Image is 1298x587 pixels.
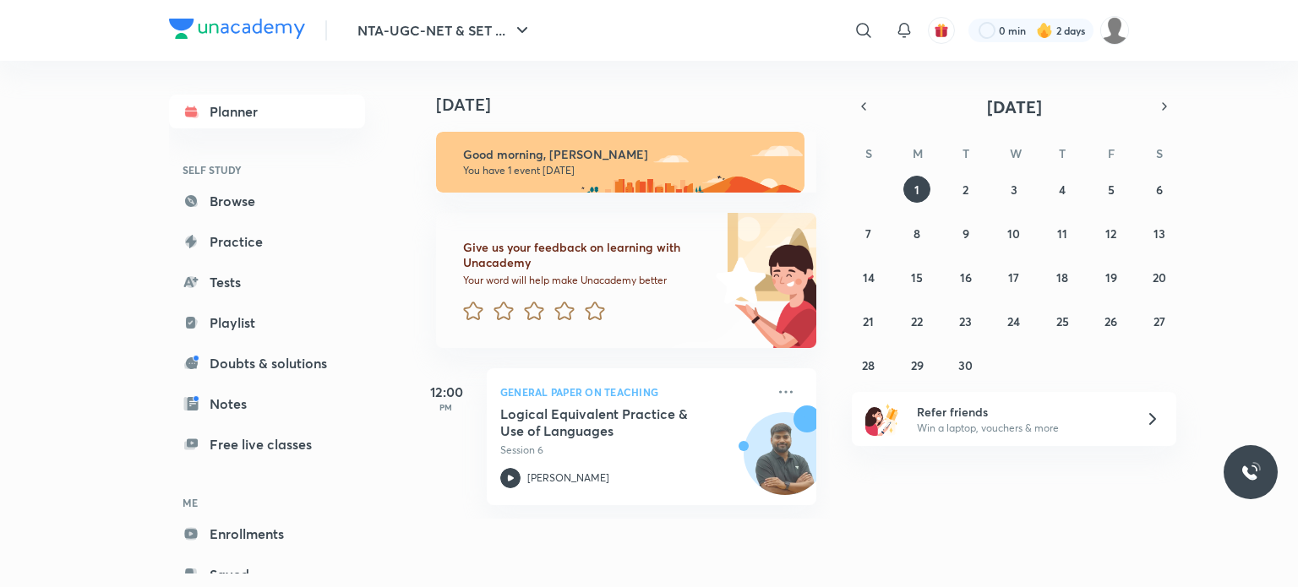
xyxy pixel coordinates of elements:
button: September 19, 2025 [1098,264,1125,291]
p: PM [412,402,480,412]
p: Your word will help make Unacademy better [463,274,710,287]
button: avatar [928,17,955,44]
p: [PERSON_NAME] [527,470,609,486]
a: Tests [169,265,365,299]
abbr: September 6, 2025 [1156,182,1163,198]
p: General Paper on Teaching [500,382,766,402]
a: Company Logo [169,19,305,43]
abbr: September 20, 2025 [1153,269,1166,285]
button: September 17, 2025 [1001,264,1028,291]
img: avatar [934,23,949,38]
h5: Logical Equivalent Practice & Use of Languages [500,405,711,439]
abbr: September 23, 2025 [959,313,972,329]
button: September 5, 2025 [1098,176,1125,203]
button: September 16, 2025 [952,264,979,291]
a: Enrollments [169,517,365,551]
h6: Give us your feedback on learning with Unacademy [463,240,710,270]
abbr: September 11, 2025 [1057,226,1067,242]
abbr: September 29, 2025 [911,357,924,373]
button: September 27, 2025 [1146,307,1173,334]
button: September 28, 2025 [855,351,882,378]
abbr: Sunday [865,145,872,161]
img: Vinayak Rana [1100,16,1129,45]
a: Free live classes [169,427,365,461]
h6: SELF STUDY [169,155,365,184]
abbr: September 25, 2025 [1056,313,1069,329]
button: September 9, 2025 [952,220,979,247]
abbr: September 16, 2025 [960,269,972,285]
button: September 30, 2025 [952,351,979,378]
img: streak [1036,22,1053,39]
button: September 6, 2025 [1146,176,1173,203]
abbr: Friday [1108,145,1115,161]
abbr: September 19, 2025 [1105,269,1117,285]
abbr: September 14, 2025 [863,269,875,285]
abbr: September 10, 2025 [1007,226,1020,242]
abbr: September 2, 2025 [963,182,968,198]
button: September 7, 2025 [855,220,882,247]
button: September 25, 2025 [1049,307,1076,334]
img: Avatar [744,421,826,503]
button: September 13, 2025 [1146,220,1173,247]
button: September 10, 2025 [1001,220,1028,247]
button: September 15, 2025 [903,264,930,291]
abbr: September 1, 2025 [914,182,919,198]
button: [DATE] [875,95,1153,118]
abbr: September 22, 2025 [911,313,923,329]
abbr: Thursday [1059,145,1066,161]
img: ttu [1241,462,1261,482]
button: September 29, 2025 [903,351,930,378]
button: September 3, 2025 [1001,176,1028,203]
a: Practice [169,225,365,258]
img: morning [436,132,804,193]
a: Planner [169,95,365,128]
h5: 12:00 [412,382,480,402]
p: You have 1 event [DATE] [463,164,789,177]
h6: Refer friends [917,403,1125,421]
abbr: September 26, 2025 [1104,313,1117,329]
img: referral [865,402,899,436]
button: September 11, 2025 [1049,220,1076,247]
span: [DATE] [987,95,1042,118]
button: September 12, 2025 [1098,220,1125,247]
abbr: September 12, 2025 [1105,226,1116,242]
p: Win a laptop, vouchers & more [917,421,1125,436]
button: September 1, 2025 [903,176,930,203]
abbr: September 4, 2025 [1059,182,1066,198]
abbr: September 15, 2025 [911,269,923,285]
abbr: September 21, 2025 [863,313,874,329]
button: September 4, 2025 [1049,176,1076,203]
a: Notes [169,387,365,421]
h6: ME [169,488,365,517]
abbr: September 28, 2025 [862,357,875,373]
abbr: September 3, 2025 [1011,182,1017,198]
a: Doubts & solutions [169,346,365,380]
button: September 2, 2025 [952,176,979,203]
abbr: Saturday [1156,145,1163,161]
abbr: September 30, 2025 [958,357,973,373]
abbr: Tuesday [963,145,969,161]
img: Company Logo [169,19,305,39]
img: feedback_image [658,213,816,348]
p: Session 6 [500,443,766,458]
abbr: Monday [913,145,923,161]
abbr: September 7, 2025 [865,226,871,242]
button: September 8, 2025 [903,220,930,247]
abbr: September 9, 2025 [963,226,969,242]
abbr: Wednesday [1010,145,1022,161]
button: September 26, 2025 [1098,307,1125,334]
a: Browse [169,184,365,218]
button: September 21, 2025 [855,307,882,334]
button: September 14, 2025 [855,264,882,291]
abbr: September 17, 2025 [1008,269,1019,285]
h4: [DATE] [436,95,833,115]
abbr: September 13, 2025 [1153,226,1165,242]
abbr: September 8, 2025 [914,226,920,242]
button: September 20, 2025 [1146,264,1173,291]
button: September 18, 2025 [1049,264,1076,291]
abbr: September 5, 2025 [1108,182,1115,198]
button: NTA-UGC-NET & SET ... [347,14,543,47]
abbr: September 24, 2025 [1007,313,1020,329]
a: Playlist [169,306,365,340]
abbr: September 27, 2025 [1153,313,1165,329]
